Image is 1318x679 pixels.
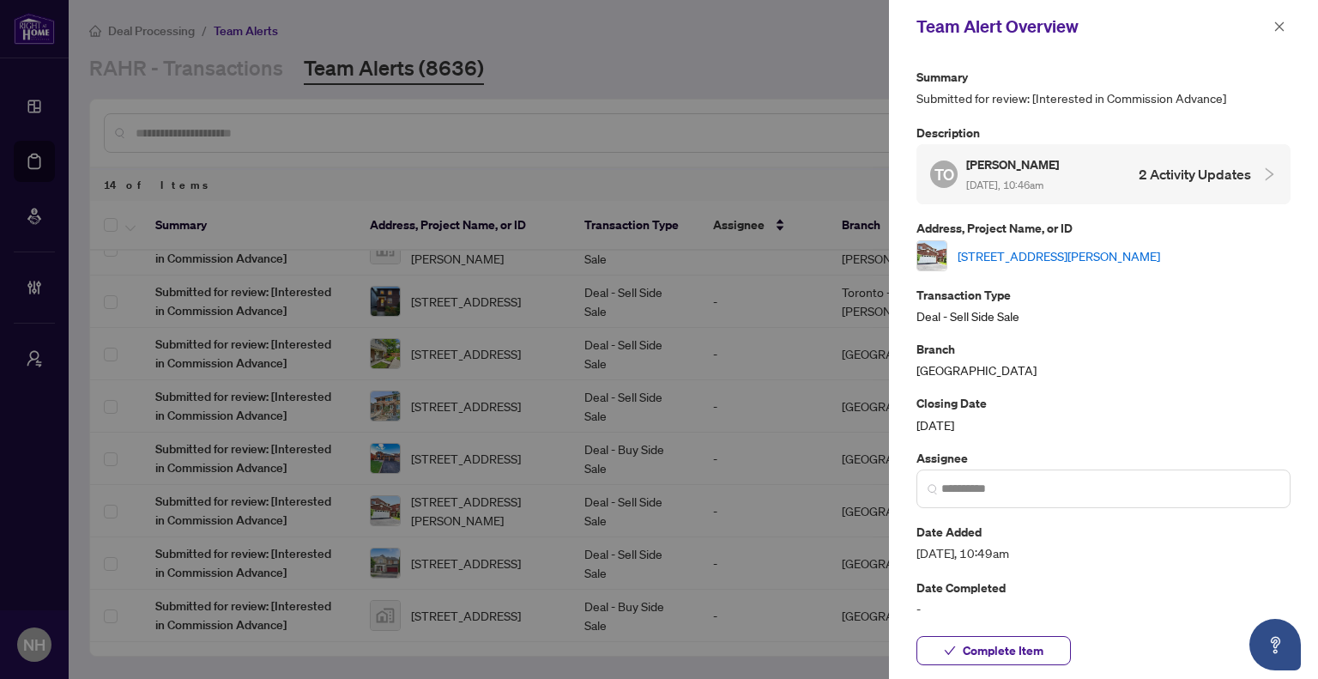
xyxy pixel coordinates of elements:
[1261,167,1277,182] span: collapsed
[916,144,1291,204] div: TO[PERSON_NAME] [DATE], 10:46am2 Activity Updates
[916,339,1291,359] p: Branch
[916,218,1291,238] p: Address, Project Name, or ID
[916,67,1291,87] p: Summary
[944,645,956,657] span: check
[916,543,1291,563] span: [DATE], 10:49am
[916,599,1291,619] span: -
[916,123,1291,142] p: Description
[958,246,1160,265] a: [STREET_ADDRESS][PERSON_NAME]
[916,14,1268,39] div: Team Alert Overview
[917,241,946,270] img: thumbnail-img
[916,393,1291,433] div: [DATE]
[916,339,1291,379] div: [GEOGRAPHIC_DATA]
[916,522,1291,542] p: Date Added
[916,285,1291,305] p: Transaction Type
[1273,21,1285,33] span: close
[928,484,938,494] img: search_icon
[934,162,954,186] span: TO
[966,155,1061,174] h5: [PERSON_NAME]
[916,636,1071,665] button: Complete Item
[1249,619,1301,670] button: Open asap
[916,393,1291,413] p: Closing Date
[916,578,1291,597] p: Date Completed
[1139,164,1251,185] h4: 2 Activity Updates
[916,285,1291,325] div: Deal - Sell Side Sale
[966,179,1043,191] span: [DATE], 10:46am
[916,448,1291,468] p: Assignee
[916,88,1291,108] span: Submitted for review: [Interested in Commission Advance]
[963,637,1043,664] span: Complete Item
